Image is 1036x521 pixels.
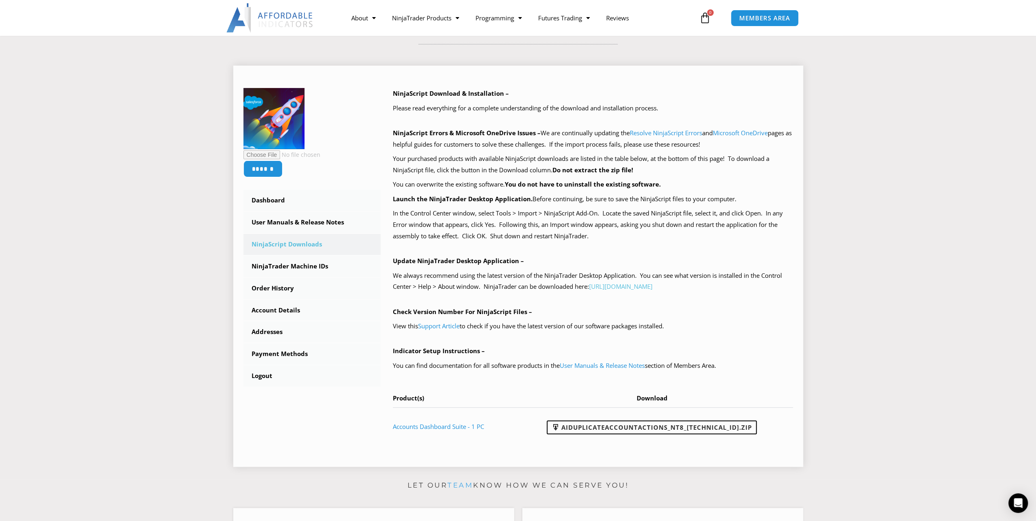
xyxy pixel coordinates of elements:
span: 0 [707,9,714,16]
a: Reviews [598,9,637,27]
a: User Manuals & Release Notes [243,212,381,233]
p: View this to check if you have the latest version of our software packages installed. [393,321,793,332]
span: Download [637,394,668,402]
img: 1acc5d9c7e92b2525f255721042a4d1170e4d08d9b53877e09c80ad61e6aa6a5 [243,88,304,149]
a: NinjaScript Downloads [243,234,381,255]
a: Account Details [243,300,381,321]
a: User Manuals & Release Notes [560,361,645,369]
a: MEMBERS AREA [731,10,799,26]
div: Open Intercom Messenger [1008,493,1028,513]
a: About [343,9,383,27]
b: Update NinjaTrader Desktop Application – [393,257,524,265]
p: You can overwrite the existing software. [393,179,793,190]
a: Logout [243,365,381,387]
a: team [447,481,473,489]
b: Launch the NinjaTrader Desktop Application. [393,195,532,203]
b: Check Version Number For NinjaScript Files – [393,308,532,316]
p: We are continually updating the and pages as helpful guides for customers to solve these challeng... [393,128,793,150]
p: You can find documentation for all software products in the section of Members Area. [393,360,793,372]
img: LogoAI | Affordable Indicators – NinjaTrader [226,3,314,33]
p: Let our know how we can serve you! [233,479,803,492]
a: Futures Trading [530,9,598,27]
a: Accounts Dashboard Suite - 1 PC [393,422,484,431]
a: Dashboard [243,190,381,211]
b: NinjaScript Errors & Microsoft OneDrive Issues – [393,129,541,137]
a: Support Article [418,322,460,330]
nav: Account pages [243,190,381,387]
p: Before continuing, be sure to save the NinjaScript files to your computer. [393,193,793,205]
span: MEMBERS AREA [739,15,790,21]
a: AIDuplicateAccountActions_NT8_[TECHNICAL_ID].zip [547,420,757,434]
a: NinjaTrader Products [383,9,467,27]
a: Microsoft OneDrive [713,129,768,137]
p: In the Control Center window, select Tools > Import > NinjaScript Add-On. Locate the saved NinjaS... [393,208,793,242]
a: [URL][DOMAIN_NAME] [589,282,653,290]
b: Do not extract the zip file! [552,166,633,174]
b: You do not have to uninstall the existing software. [505,180,661,188]
a: Order History [243,278,381,299]
nav: Menu [343,9,697,27]
p: Please read everything for a complete understanding of the download and installation process. [393,103,793,114]
a: Programming [467,9,530,27]
b: NinjaScript Download & Installation – [393,89,509,97]
b: Indicator Setup Instructions – [393,347,485,355]
a: 0 [687,6,723,30]
a: Addresses [243,321,381,343]
p: We always recommend using the latest version of the NinjaTrader Desktop Application. You can see ... [393,270,793,293]
a: Payment Methods [243,343,381,365]
p: Your purchased products with available NinjaScript downloads are listed in the table below, at th... [393,153,793,176]
a: Resolve NinjaScript Errors [630,129,702,137]
span: Product(s) [393,394,424,402]
a: NinjaTrader Machine IDs [243,256,381,277]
